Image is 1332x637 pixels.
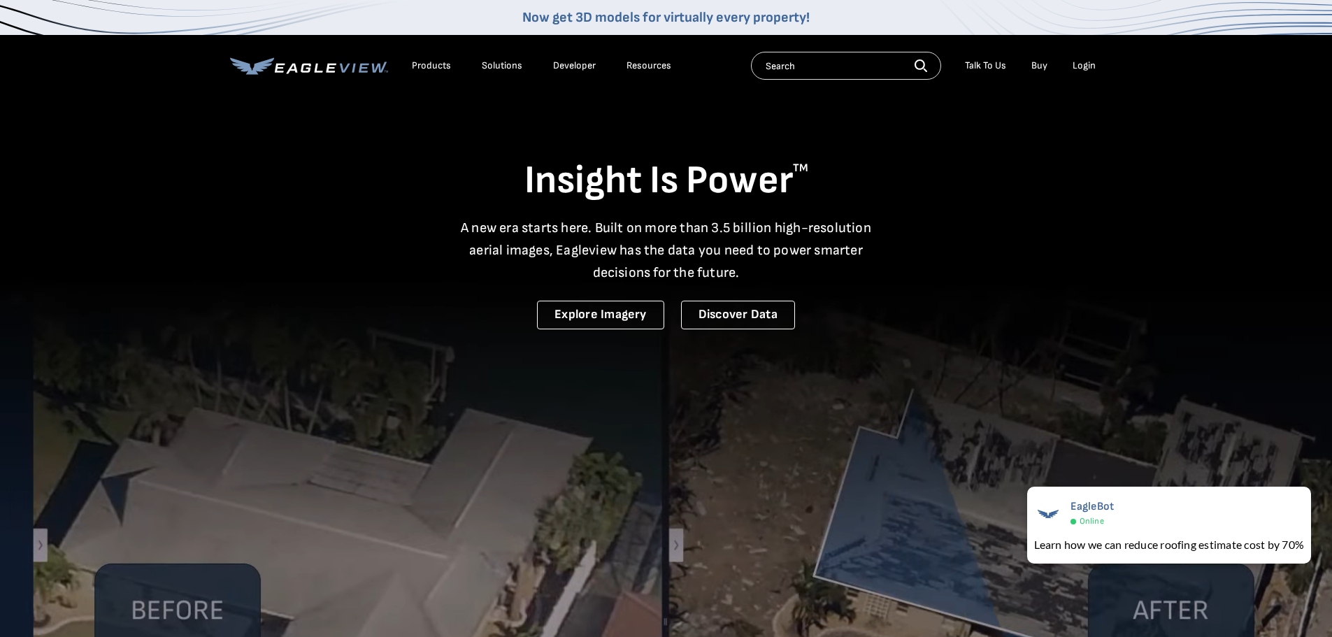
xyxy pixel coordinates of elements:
div: Resources [626,59,671,72]
h1: Insight Is Power [230,157,1103,206]
div: Solutions [482,59,522,72]
div: Login [1073,59,1096,72]
a: Explore Imagery [537,301,664,329]
a: Buy [1031,59,1047,72]
div: Talk To Us [965,59,1006,72]
input: Search [751,52,941,80]
sup: TM [793,162,808,175]
a: Now get 3D models for virtually every property! [522,9,810,26]
div: Products [412,59,451,72]
a: Discover Data [681,301,795,329]
a: Developer [553,59,596,72]
div: Learn how we can reduce roofing estimate cost by 70% [1034,536,1304,553]
img: EagleBot [1034,500,1062,528]
p: A new era starts here. Built on more than 3.5 billion high-resolution aerial images, Eagleview ha... [452,217,880,284]
span: Online [1080,516,1104,527]
span: EagleBot [1070,500,1115,513]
